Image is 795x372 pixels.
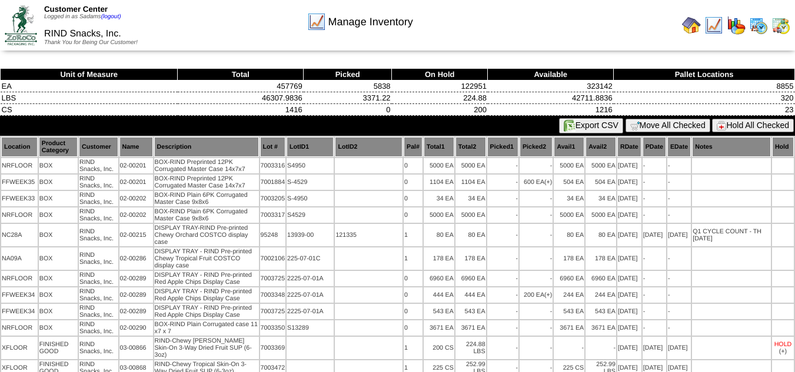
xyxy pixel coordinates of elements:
[520,337,553,359] td: -
[487,137,518,157] th: Picked1
[1,271,38,286] td: NRFLOOR
[154,304,259,319] td: DISPLAY TRAY - RIND Pre-printed Red Apple Chips Display Case
[586,224,616,246] td: 80 EA
[667,304,691,319] td: -
[119,207,153,223] td: 02-00202
[39,320,78,336] td: BOX
[424,207,454,223] td: 5000 EA
[520,175,553,190] td: 600 EA
[617,191,641,206] td: [DATE]
[79,137,118,157] th: Customer
[287,320,334,336] td: S13289
[617,287,641,303] td: [DATE]
[586,175,616,190] td: 504 EA
[455,158,486,173] td: 5000 EA
[1,137,38,157] th: Location
[101,14,121,20] a: (logout)
[520,224,553,246] td: -
[643,247,666,270] td: -
[39,175,78,190] td: BOX
[487,287,518,303] td: -
[520,287,553,303] td: 200 EA
[487,175,518,190] td: -
[614,69,795,81] th: Pallet Locations
[455,287,486,303] td: 444 EA
[79,224,118,246] td: RIND Snacks, Inc.
[520,320,553,336] td: -
[643,304,666,319] td: -
[79,320,118,336] td: RIND Snacks, Inc.
[1,320,38,336] td: NRFLOOR
[487,207,518,223] td: -
[392,104,488,116] td: 200
[488,81,614,92] td: 323142
[39,271,78,286] td: BOX
[455,271,486,286] td: 6960 EA
[667,207,691,223] td: -
[79,337,118,359] td: RIND Snacks, Inc.
[424,191,454,206] td: 34 EA
[424,158,454,173] td: 5000 EA
[520,158,553,173] td: -
[404,287,423,303] td: 0
[520,247,553,270] td: -
[260,224,286,246] td: 95248
[39,287,78,303] td: BOX
[119,304,153,319] td: 02-00289
[554,207,584,223] td: 5000 EA
[79,191,118,206] td: RIND Snacks, Inc.
[335,137,403,157] th: LotID2
[287,271,334,286] td: 2225-07-01A
[119,137,153,157] th: Name
[667,175,691,190] td: -
[643,191,666,206] td: -
[260,337,286,359] td: 7003369
[260,207,286,223] td: 7003317
[424,337,454,359] td: 200 CS
[554,337,584,359] td: -
[586,304,616,319] td: 543 EA
[287,191,334,206] td: S-4950
[178,69,304,81] th: Total
[1,224,38,246] td: NC28A
[586,207,616,223] td: 5000 EA
[586,271,616,286] td: 6960 EA
[404,207,423,223] td: 0
[1,247,38,270] td: NA09A
[487,224,518,246] td: -
[559,118,623,133] button: Export CSV
[260,247,286,270] td: 7002106
[487,191,518,206] td: -
[39,337,78,359] td: FINISHED GOOD
[39,207,78,223] td: BOX
[304,81,392,92] td: 5838
[424,320,454,336] td: 3671 EA
[404,224,423,246] td: 1
[617,224,641,246] td: [DATE]
[692,224,771,246] td: Q1 CYCLE COUNT - TH [DATE]
[667,191,691,206] td: -
[404,337,423,359] td: 1
[554,137,584,157] th: Avail1
[1,175,38,190] td: FFWEEK35
[586,287,616,303] td: 244 EA
[79,271,118,286] td: RIND Snacks, Inc.
[1,81,178,92] td: EA
[617,304,641,319] td: [DATE]
[487,247,518,270] td: -
[260,191,286,206] td: 7003205
[404,304,423,319] td: 0
[119,224,153,246] td: 02-00215
[617,337,641,359] td: [DATE]
[154,287,259,303] td: DISPLAY TRAY - RIND Pre-printed Red Apple Chips Display Case
[586,191,616,206] td: 34 EA
[586,137,616,157] th: Avail2
[544,291,552,299] div: (+)
[643,287,666,303] td: -
[404,247,423,270] td: 1
[617,247,641,270] td: [DATE]
[704,16,723,35] img: line_graph.gif
[667,158,691,173] td: -
[79,304,118,319] td: RIND Snacks, Inc.
[287,137,334,157] th: LotID1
